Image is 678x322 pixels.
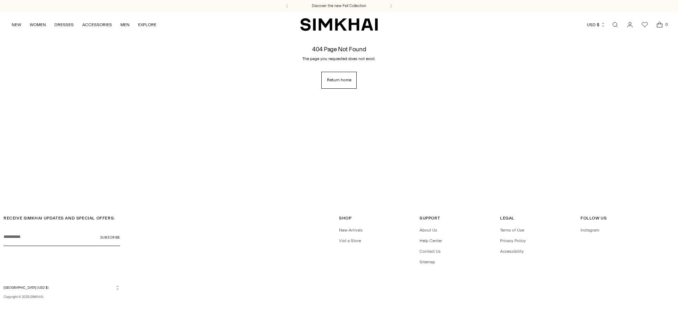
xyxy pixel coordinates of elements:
[420,259,435,264] a: Sitemap
[30,17,46,33] a: WOMEN
[321,72,357,89] a: Return home
[587,17,606,33] button: USD $
[82,17,112,33] a: ACCESSORIES
[623,18,637,32] a: Go to the account page
[4,216,115,221] span: RECEIVE SIMKHAI UPDATES AND SPECIAL OFFERS:
[12,17,21,33] a: NEW
[312,46,366,52] h1: 404 Page Not Found
[581,228,599,233] a: Instagram
[54,17,74,33] a: DRESSES
[663,21,670,28] span: 0
[420,228,437,233] a: About Us
[302,55,376,62] p: The page you requested does not exist.
[420,216,440,221] span: Support
[420,238,442,243] a: Help Center
[120,17,130,33] a: MEN
[638,18,652,32] a: Wishlist
[500,228,524,233] a: Terms of Use
[500,249,524,254] a: Accessibility
[4,285,120,290] button: [GEOGRAPHIC_DATA] (USD $)
[500,238,526,243] a: Privacy Policy
[581,216,607,221] span: Follow Us
[30,295,43,299] a: SIMKHAI
[300,18,378,31] a: SIMKHAI
[420,249,441,254] a: Contact Us
[339,238,361,243] a: Vist a Store
[339,216,351,221] span: Shop
[653,18,667,32] a: Open cart modal
[138,17,156,33] a: EXPLORE
[500,216,515,221] span: Legal
[4,294,120,299] p: Copyright © 2025, .
[312,3,366,9] a: Discover the new Fall Collection
[100,228,120,246] button: Subscribe
[608,18,622,32] a: Open search modal
[339,228,363,233] a: New Arrivals
[327,77,351,83] span: Return home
